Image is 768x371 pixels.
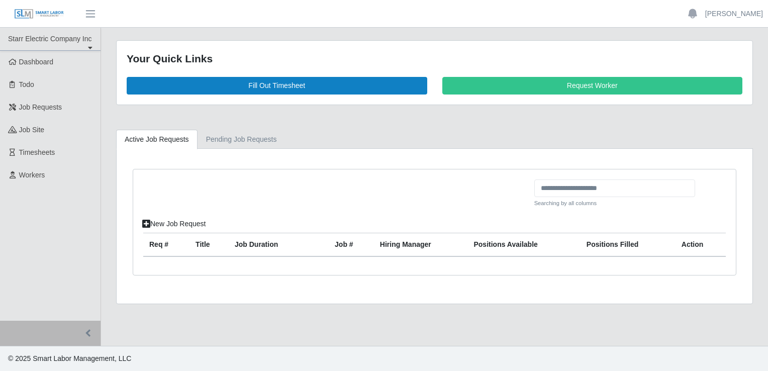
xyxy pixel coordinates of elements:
a: Pending Job Requests [198,130,285,149]
span: © 2025 Smart Labor Management, LLC [8,354,131,362]
th: Req # [143,233,189,257]
span: Todo [19,80,34,88]
th: Positions Available [467,233,580,257]
span: job site [19,126,45,134]
a: Fill Out Timesheet [127,77,427,95]
a: Request Worker [442,77,743,95]
a: New Job Request [136,215,213,233]
span: Dashboard [19,58,54,66]
th: Action [676,233,726,257]
th: Hiring Manager [374,233,468,257]
a: [PERSON_NAME] [705,9,763,19]
span: Timesheets [19,148,55,156]
span: Workers [19,171,45,179]
div: Your Quick Links [127,51,742,67]
th: Positions Filled [581,233,676,257]
small: Searching by all columns [534,199,695,208]
img: SLM Logo [14,9,64,20]
span: Job Requests [19,103,62,111]
a: Active Job Requests [116,130,198,149]
th: Job # [329,233,374,257]
th: Title [189,233,229,257]
th: Job Duration [229,233,311,257]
